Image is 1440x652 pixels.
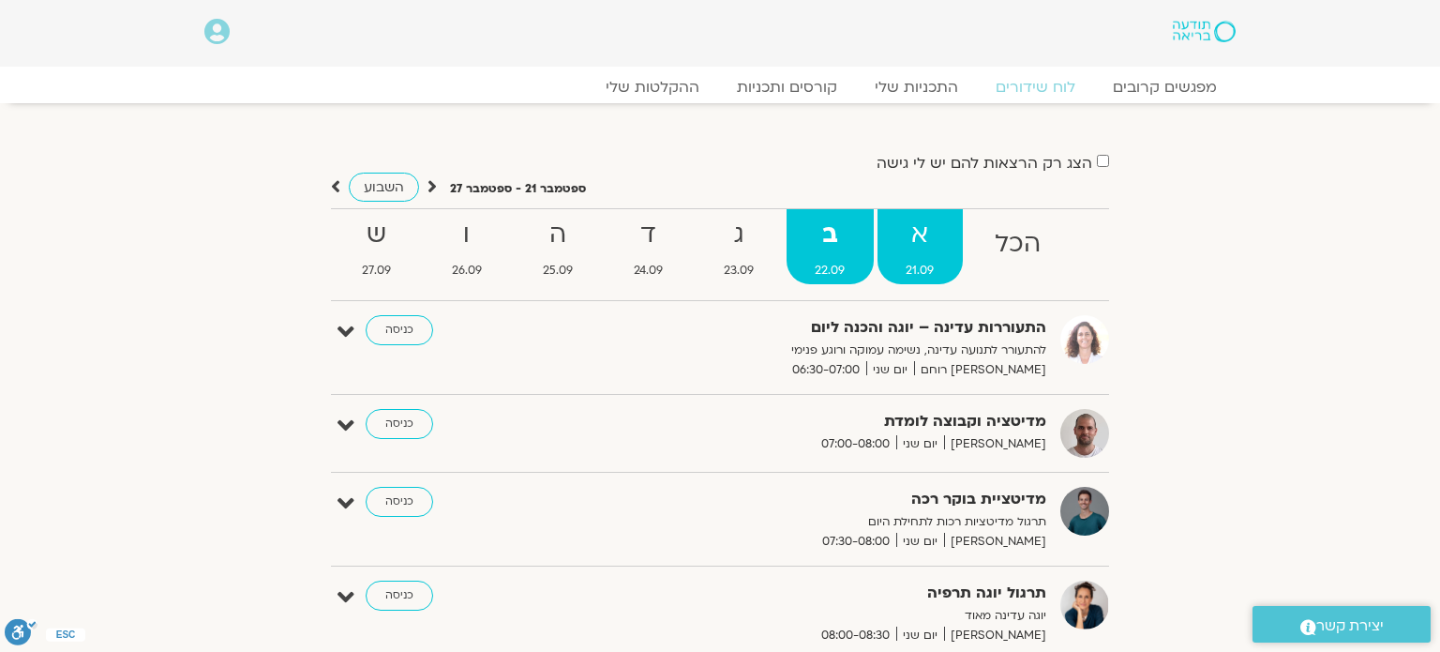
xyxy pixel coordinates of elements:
span: השבוע [364,178,404,196]
a: ג23.09 [696,209,783,284]
a: ו26.09 [423,209,510,284]
a: כניסה [366,315,433,345]
span: 25.09 [514,261,601,281]
span: [PERSON_NAME] [944,434,1046,454]
a: קורסים ותכניות [718,78,856,97]
a: ההקלטות שלי [587,78,718,97]
strong: ג [696,214,783,256]
span: 23.09 [696,261,783,281]
p: יוגה עדינה מאוד [587,606,1046,626]
strong: ש [333,214,419,256]
strong: הכל [967,223,1070,265]
strong: תרגול יוגה תרפיה [587,581,1046,606]
span: יום שני [866,360,914,380]
nav: Menu [204,78,1236,97]
p: להתעורר לתנועה עדינה, נשימה עמוקה ורוגע פנימי [587,341,1046,360]
a: ד24.09 [605,209,691,284]
a: הכל [967,209,1070,284]
a: ה25.09 [514,209,601,284]
strong: מדיטציה וקבוצה לומדת [587,409,1046,434]
span: 07:30-08:00 [816,532,896,552]
a: כניסה [366,581,433,611]
strong: ו [423,214,510,256]
strong: א [877,214,963,256]
a: יצירת קשר [1252,606,1431,643]
span: [PERSON_NAME] [944,532,1046,552]
a: השבוע [349,173,419,202]
a: כניסה [366,487,433,517]
span: 06:30-07:00 [786,360,866,380]
span: 07:00-08:00 [815,434,896,454]
span: יום שני [896,434,944,454]
p: תרגול מדיטציות רכות לתחילת היום [587,512,1046,532]
p: ספטמבר 21 - ספטמבר 27 [450,179,586,199]
span: 24.09 [605,261,691,281]
strong: מדיטציית בוקר רכה [587,487,1046,512]
strong: התעוררות עדינה – יוגה והכנה ליום [587,315,1046,341]
a: ב22.09 [787,209,874,284]
span: יום שני [896,532,944,552]
strong: ה [514,214,601,256]
span: [PERSON_NAME] רוחם [914,360,1046,380]
a: לוח שידורים [977,78,1094,97]
span: 27.09 [333,261,419,281]
a: כניסה [366,409,433,439]
a: ש27.09 [333,209,419,284]
strong: ד [605,214,691,256]
span: יצירת קשר [1316,614,1384,639]
a: מפגשים קרובים [1094,78,1236,97]
strong: ב [787,214,874,256]
span: 22.09 [787,261,874,281]
span: יום שני [896,626,944,645]
span: 08:00-08:30 [815,626,896,645]
span: 26.09 [423,261,510,281]
a: התכניות שלי [856,78,977,97]
a: א21.09 [877,209,963,284]
span: [PERSON_NAME] [944,626,1046,645]
label: הצג רק הרצאות להם יש לי גישה [877,155,1092,172]
span: 21.09 [877,261,963,281]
